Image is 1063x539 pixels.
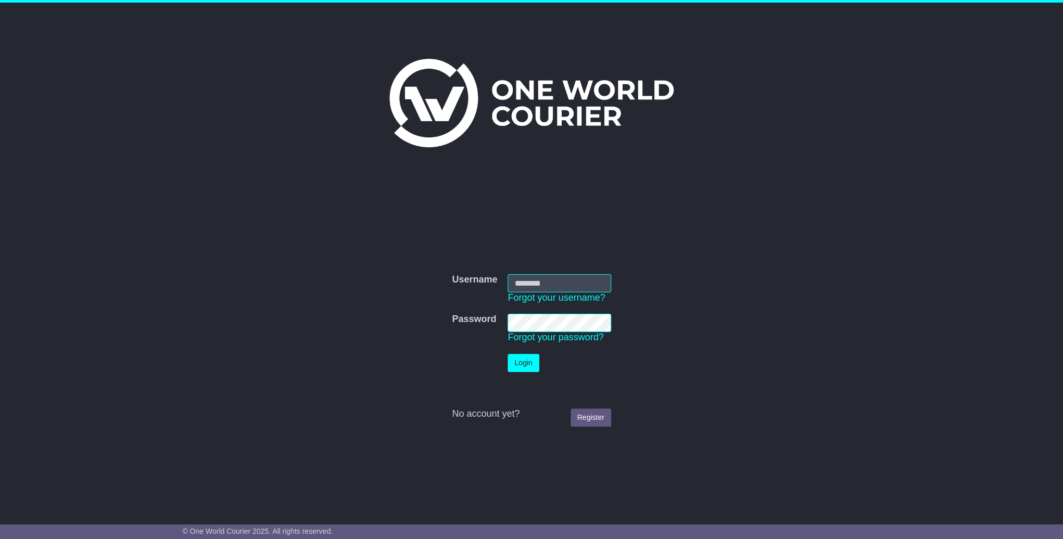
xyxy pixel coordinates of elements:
[452,274,497,286] label: Username
[452,408,611,420] div: No account yet?
[508,332,603,342] a: Forgot your password?
[452,314,496,325] label: Password
[571,408,611,427] a: Register
[508,292,605,303] a: Forgot your username?
[182,527,333,535] span: © One World Courier 2025. All rights reserved.
[389,59,674,147] img: One World
[508,354,539,372] button: Login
